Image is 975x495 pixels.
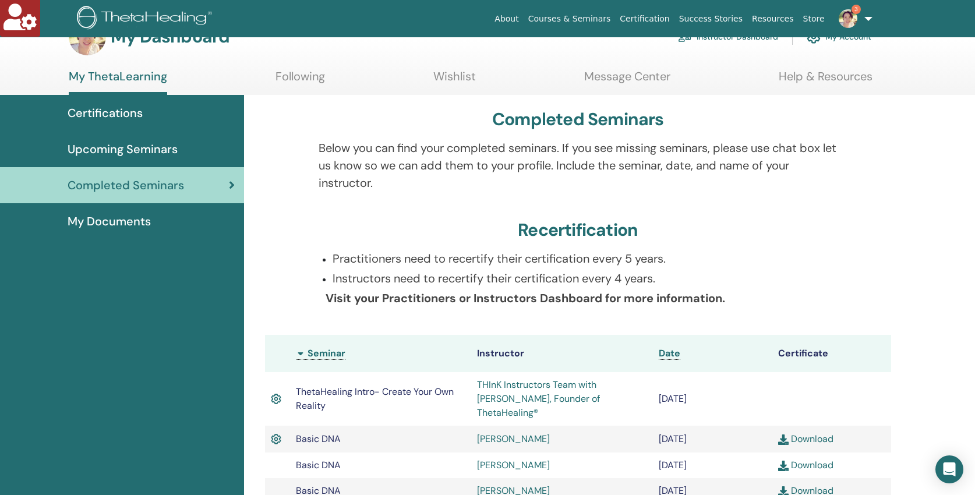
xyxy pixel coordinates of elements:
a: Store [799,8,829,30]
span: Upcoming Seminars [68,140,178,158]
span: 3 [852,5,861,14]
img: logo.png [77,6,216,32]
a: Help & Resources [779,69,872,92]
a: Download [778,433,833,445]
img: Active Certificate [271,391,281,406]
a: Date [659,347,680,360]
img: Active Certificate [271,432,281,447]
a: THInK Instructors Team with [PERSON_NAME], Founder of ThetaHealing® [477,379,600,419]
td: [DATE] [653,426,772,452]
a: About [490,8,523,30]
a: [PERSON_NAME] [477,433,550,445]
p: Practitioners need to recertify their certification every 5 years. [333,250,838,267]
h3: My Dashboard [111,26,229,47]
th: Certificate [772,335,891,372]
a: Following [275,69,325,92]
td: [DATE] [653,372,772,426]
span: My Documents [68,213,151,230]
h3: Completed Seminars [492,109,664,130]
a: Message Center [584,69,670,92]
span: Certifications [68,104,143,122]
span: Completed Seminars [68,176,184,194]
span: Basic DNA [296,459,341,471]
h3: Recertification [518,220,638,241]
a: Success Stories [674,8,747,30]
div: Open Intercom Messenger [935,455,963,483]
p: Below you can find your completed seminars. If you see missing seminars, please use chat box let ... [319,139,838,192]
img: download.svg [778,434,789,445]
b: Visit your Practitioners or Instructors Dashboard for more information. [326,291,725,306]
a: Download [778,459,833,471]
a: Wishlist [433,69,476,92]
p: Instructors need to recertify their certification every 4 years. [333,270,838,287]
th: Instructor [471,335,653,372]
span: Basic DNA [296,433,341,445]
span: Date [659,347,680,359]
a: Resources [747,8,799,30]
a: Courses & Seminars [524,8,616,30]
img: download.svg [778,461,789,471]
a: [PERSON_NAME] [477,459,550,471]
a: Certification [615,8,674,30]
a: My ThetaLearning [69,69,167,95]
span: ThetaHealing Intro- Create Your Own Reality [296,386,454,412]
img: default.jpg [839,9,857,28]
td: [DATE] [653,452,772,478]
